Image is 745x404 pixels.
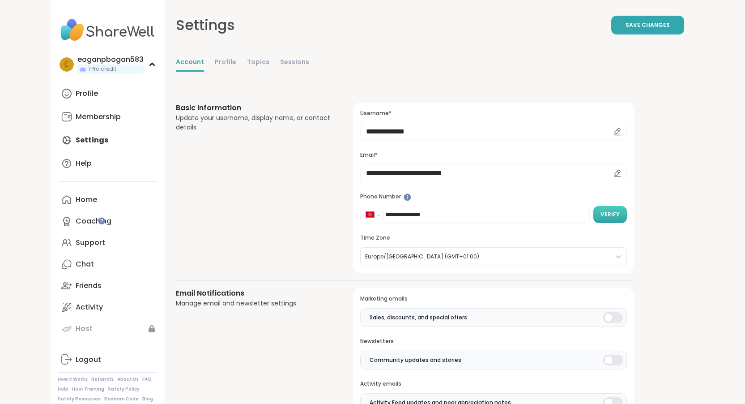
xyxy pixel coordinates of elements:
span: Community updates and stories [370,356,461,364]
a: Membership [58,106,158,128]
a: FAQ [142,376,152,383]
iframe: Spotlight [404,193,411,201]
div: Support [76,238,105,248]
div: Coaching [76,216,111,226]
div: Help [76,159,92,168]
span: 1 Pro credit [88,65,116,73]
a: Chat [58,254,158,275]
a: Logout [58,349,158,370]
div: Activity [76,302,103,312]
a: Safety Policy [108,386,140,392]
a: Topics [247,54,269,72]
span: e [65,59,68,70]
div: Profile [76,89,98,99]
a: Host Training [72,386,104,392]
h3: Email Notifications [176,288,332,299]
a: Support [58,232,158,254]
div: Settings [176,14,235,36]
div: Friends [76,281,102,291]
div: Host [76,324,93,334]
h3: Newsletters [360,338,626,345]
div: Logout [76,355,101,365]
button: Save Changes [611,16,684,34]
a: Coaching [58,211,158,232]
a: Activity [58,297,158,318]
div: Membership [76,112,121,122]
a: About Us [117,376,139,383]
h3: Marketing emails [360,295,626,303]
a: Profile [215,54,236,72]
a: Help [58,386,68,392]
a: Blog [142,396,153,402]
h3: Activity emails [360,380,626,388]
button: Verify [593,206,627,223]
div: Manage email and newsletter settings [176,299,332,308]
a: Help [58,153,158,174]
div: Chat [76,259,94,269]
span: Sales, discounts, and special offers [370,314,467,322]
a: Sessions [280,54,309,72]
a: Referrals [91,376,114,383]
a: Account [176,54,204,72]
h3: Phone Number [360,193,626,201]
h3: Email* [360,151,626,159]
div: eoganpbogan583 [77,55,144,64]
a: Friends [58,275,158,297]
a: Profile [58,83,158,104]
span: Verify [600,211,620,219]
h3: Basic Information [176,103,332,113]
iframe: Spotlight [98,217,105,224]
a: Host [58,318,158,340]
h3: Username* [360,110,626,117]
div: Update your username, display name, or contact details [176,113,332,132]
a: Home [58,189,158,211]
a: Safety Resources [58,396,101,402]
h3: Time Zone [360,234,626,242]
div: Home [76,195,97,205]
span: Save Changes [626,21,670,29]
a: Redeem Code [104,396,139,402]
img: ShareWell Nav Logo [58,14,158,46]
a: How It Works [58,376,88,383]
